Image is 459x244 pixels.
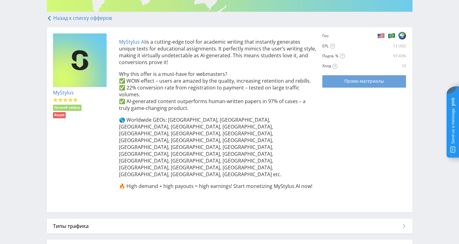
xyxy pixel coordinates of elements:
[53,89,74,96] a: MyStylus
[119,116,316,178] p: 🌎 Worldwide GEOs: [GEOGRAPHIC_DATA], [GEOGRAPHIC_DATA], [GEOGRAPHIC_DATA], [GEOGRAPHIC_DATA], [GE...
[322,54,378,59] div: Подтв. %
[322,75,406,88] a: Промо-материалы
[322,44,342,49] div: EPL
[379,63,406,68] div: 10
[119,71,316,111] p: Why this offer is a must-have for webmasters? ✅ WOW-effect – users are amazed by the quality, inc...
[119,38,145,45] a: MyStylus AI
[388,32,395,40] img: f6d4d8a03f8825964ffc357a2a065abb.png
[119,183,316,190] p: 🔥 High demand + high payouts = high earnings! Start monetizing MyStylus AI now!
[322,63,378,69] div: Холд
[379,54,406,59] div: 97.43%
[53,112,66,118] li: Акция
[53,33,107,87] img: e836bfbd110e4da5150580c9a99ecb16.png
[344,79,384,84] span: Промо-материалы
[322,33,342,38] div: Гео
[119,38,316,66] p: is a cutting-edge tool for academic writing that instantly generates unique texts for educational...
[47,15,112,21] a: Назад к списку офферов
[377,32,385,40] img: b2e5cb7c326a8f2fba0c03a72091f869.png
[343,44,406,49] div: 13 USD
[398,32,406,40] img: 8ccb95d6cbc0ca5a259a7000f084d08e.png
[47,219,413,233] div: Типы трафика
[53,105,82,111] li: Лучший оффер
